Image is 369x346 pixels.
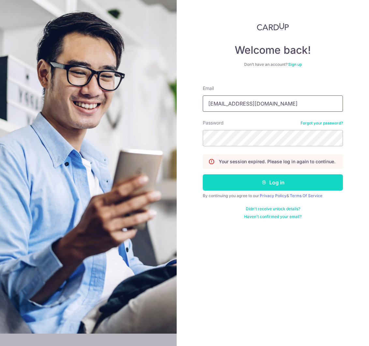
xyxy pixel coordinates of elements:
a: Sign up [288,62,302,67]
input: Enter your Email [203,95,343,112]
p: Your session expired. Please log in again to continue. [219,158,335,165]
a: Haven't confirmed your email? [244,214,302,219]
a: Terms Of Service [290,193,322,198]
button: Log in [203,174,343,191]
img: CardUp Logo [257,23,289,31]
a: Didn't receive unlock details? [246,206,300,211]
label: Email [203,85,214,92]
a: Privacy Policy [260,193,287,198]
h4: Welcome back! [203,44,343,57]
div: By continuing you agree to our & [203,193,343,198]
div: Don’t have an account? [203,62,343,67]
label: Password [203,120,224,126]
a: Forgot your password? [301,121,343,126]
